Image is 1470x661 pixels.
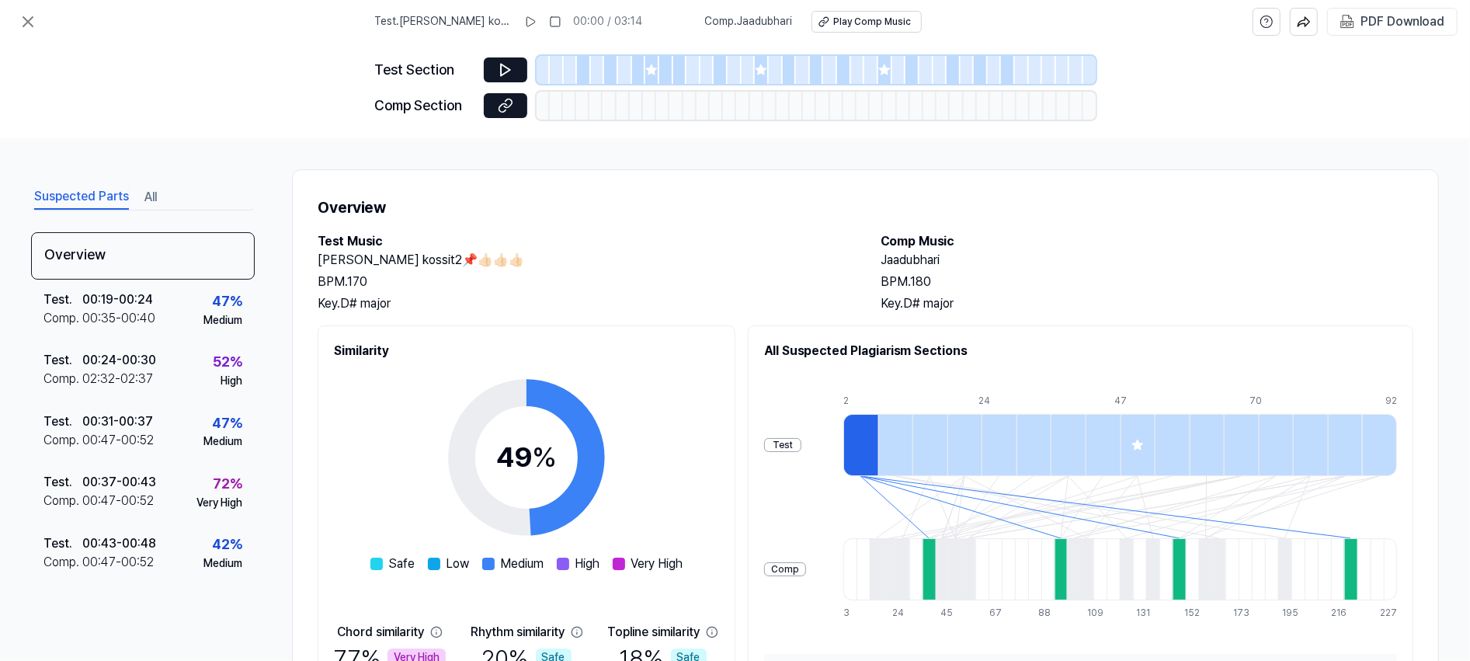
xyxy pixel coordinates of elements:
div: Comp . [43,431,82,450]
div: Comp Section [375,95,474,117]
div: Test . [43,412,82,431]
div: 00:00 / 03:14 [574,14,643,30]
button: help [1253,8,1281,36]
div: Comp . [43,370,82,388]
div: 42 % [212,534,242,556]
div: 47 [1114,395,1149,408]
div: Comp . [43,309,82,328]
h1: Overview [318,195,1413,220]
div: 00:47 - 00:52 [82,553,154,572]
div: 131 [1136,607,1149,620]
div: 92 [1385,395,1397,408]
div: 67 [989,607,1003,620]
div: 195 [1282,607,1295,620]
div: 49 [496,437,557,478]
div: 02:32 - 02:37 [82,370,153,388]
h2: Jaadubhari [881,251,1414,270]
div: 52 % [213,351,242,374]
button: All [144,185,157,210]
img: share [1297,15,1311,29]
div: 00:43 - 00:48 [82,534,156,553]
div: PDF Download [1361,12,1444,32]
div: Test . [43,534,82,553]
span: Test . [PERSON_NAME] kossit2📌👍🏻👍🏻👍🏻 [375,14,512,30]
img: PDF Download [1340,15,1354,29]
div: 45 [941,607,954,620]
div: Comp . [43,492,82,510]
button: Play Comp Music [811,11,922,33]
div: 00:19 - 00:24 [82,290,153,309]
div: Play Comp Music [834,16,912,29]
div: Key. D# major [318,294,850,313]
button: Suspected Parts [34,185,129,210]
div: Test Section [375,59,474,82]
div: Test . [43,290,82,309]
div: 227 [1380,607,1397,620]
svg: help [1260,14,1274,30]
button: PDF Download [1337,9,1447,35]
span: % [532,440,557,474]
div: 47 % [212,412,242,435]
h2: Test Music [318,232,850,251]
div: High [221,374,242,389]
div: Medium [203,556,242,572]
h2: Comp Music [881,232,1414,251]
div: 47 % [212,290,242,313]
span: Very High [631,555,683,573]
div: Test . [43,351,82,370]
div: Comp . [43,553,82,572]
div: 173 [1234,607,1247,620]
span: High [575,555,600,573]
div: 24 [979,395,1014,408]
div: Rhythm similarity [471,623,565,642]
span: Comp . Jaadubhari [705,14,793,30]
div: Test [764,438,801,453]
h2: All Suspected Plagiarism Sections [764,342,1397,360]
span: Medium [501,555,544,573]
h2: Similarity [334,342,719,360]
span: Low [447,555,470,573]
div: 00:31 - 00:37 [82,412,153,431]
div: 24 [892,607,905,620]
div: 00:37 - 00:43 [82,473,156,492]
div: 3 [843,607,857,620]
div: Medium [203,434,242,450]
div: 00:35 - 00:40 [82,309,155,328]
span: Safe [389,555,415,573]
div: 109 [1087,607,1100,620]
div: BPM. 170 [318,273,850,291]
div: BPM. 180 [881,273,1414,291]
div: Overview [31,232,255,280]
div: 00:24 - 00:30 [82,351,156,370]
div: Key. D# major [881,294,1414,313]
div: Chord similarity [337,623,424,642]
div: 216 [1331,607,1344,620]
div: Very High [196,496,242,511]
div: 00:47 - 00:52 [82,431,154,450]
div: 88 [1038,607,1051,620]
div: Medium [203,313,242,329]
div: 2 [843,395,878,408]
div: 00:47 - 00:52 [82,492,154,510]
div: 70 [1250,395,1285,408]
div: Comp [764,562,806,577]
div: 72 % [213,473,242,496]
h2: [PERSON_NAME] kossit2📌👍🏻👍🏻👍🏻 [318,251,850,270]
div: 152 [1185,607,1198,620]
div: Test . [43,473,82,492]
div: Topline similarity [607,623,700,642]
